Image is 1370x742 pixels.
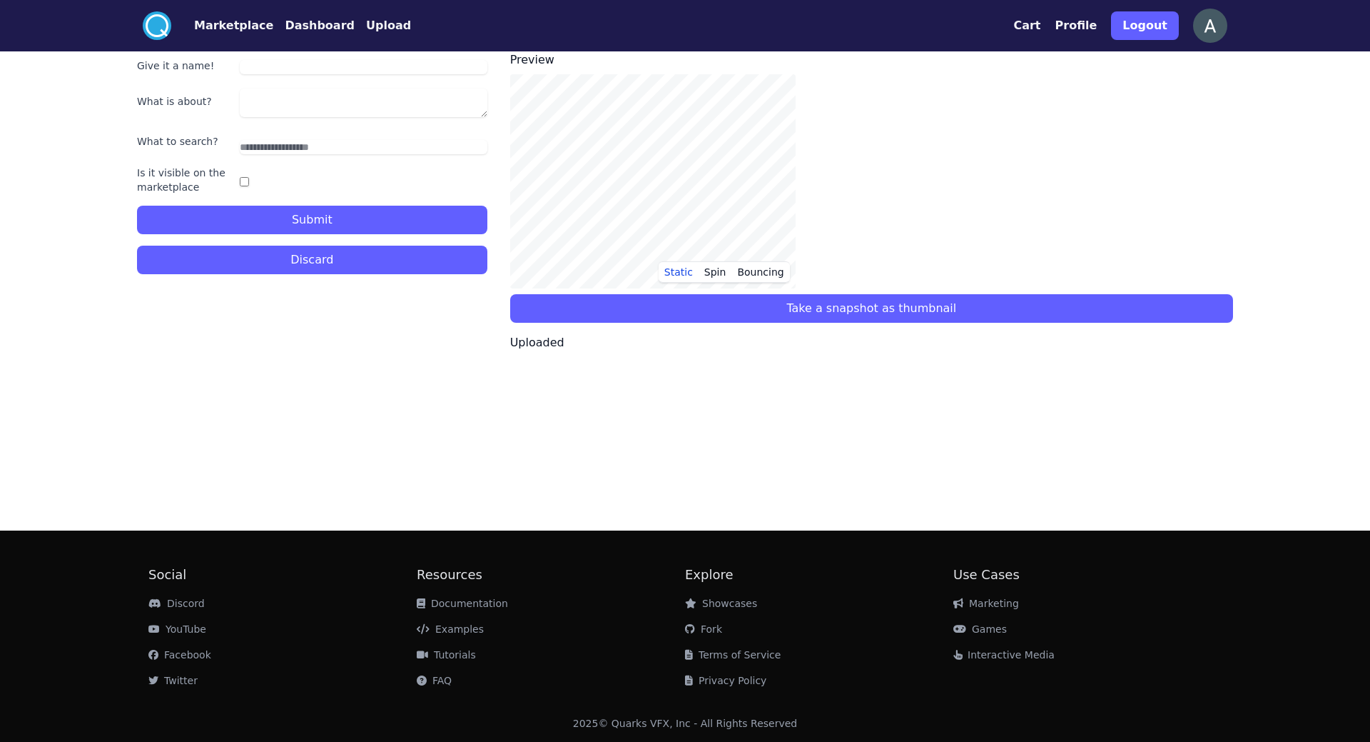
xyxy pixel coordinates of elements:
a: Marketplace [171,17,273,34]
button: Marketplace [194,17,273,34]
button: Take a snapshot as thumbnail [510,294,1233,323]
button: Static [659,261,699,283]
a: Examples [417,623,484,635]
label: What is about? [137,94,234,109]
h2: Use Cases [953,565,1222,585]
button: Discard [137,246,487,274]
label: What to search? [137,134,234,149]
a: Twitter [148,675,198,686]
a: Logout [1111,6,1179,46]
div: 2025 © Quarks VFX, Inc - All Rights Reserved [573,716,798,731]
a: Tutorials [417,649,476,661]
a: Terms of Service [685,649,781,661]
h2: Explore [685,565,953,585]
a: Fork [685,623,722,635]
a: Upload [355,17,411,34]
h3: Preview [510,51,1233,69]
a: Documentation [417,598,508,609]
button: Profile [1055,17,1097,34]
button: Upload [366,17,411,34]
a: Showcases [685,598,757,609]
a: Interactive Media [953,649,1055,661]
img: profile [1193,9,1227,43]
a: Dashboard [273,17,355,34]
button: Logout [1111,11,1179,40]
a: Facebook [148,649,211,661]
a: Games [953,623,1007,635]
h2: Social [148,565,417,585]
a: Privacy Policy [685,675,766,686]
label: Give it a name! [137,59,234,73]
button: Dashboard [285,17,355,34]
button: Spin [699,261,732,283]
h2: Resources [417,565,685,585]
label: Is it visible on the marketplace [137,166,234,194]
a: YouTube [148,623,206,635]
a: Discord [148,598,205,609]
a: FAQ [417,675,452,686]
button: Submit [137,206,487,234]
button: Bouncing [731,261,789,283]
button: Cart [1013,17,1040,34]
a: Marketing [953,598,1019,609]
p: Uploaded [510,334,1233,351]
